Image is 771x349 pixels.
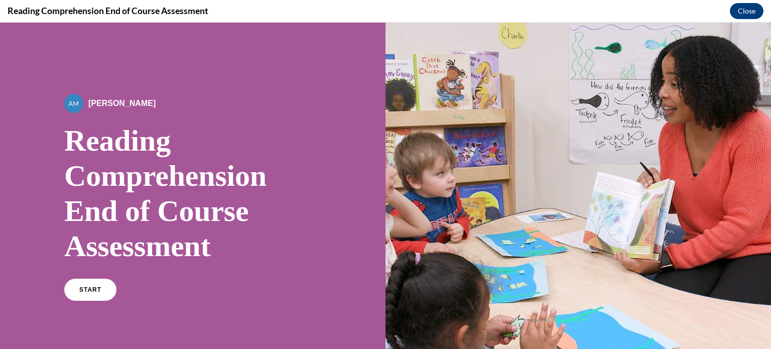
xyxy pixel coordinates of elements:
h1: Reading Comprehension End of Course Assessment [64,100,321,241]
span: START [79,264,101,271]
a: START [64,256,116,278]
h4: Reading Comprehension End of Course Assessment [8,5,208,17]
span: [PERSON_NAME] [88,76,156,85]
button: Close [730,3,763,19]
